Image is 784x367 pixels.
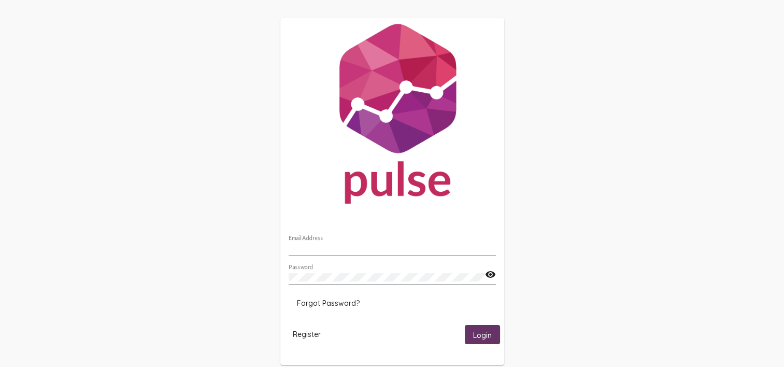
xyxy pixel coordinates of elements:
img: Pulse For Good Logo [280,18,504,214]
mat-icon: visibility [485,269,496,281]
button: Forgot Password? [289,294,368,313]
span: Login [473,330,492,340]
span: Forgot Password? [297,299,360,308]
button: Login [465,325,500,344]
span: Register [293,330,321,339]
button: Register [284,325,329,344]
